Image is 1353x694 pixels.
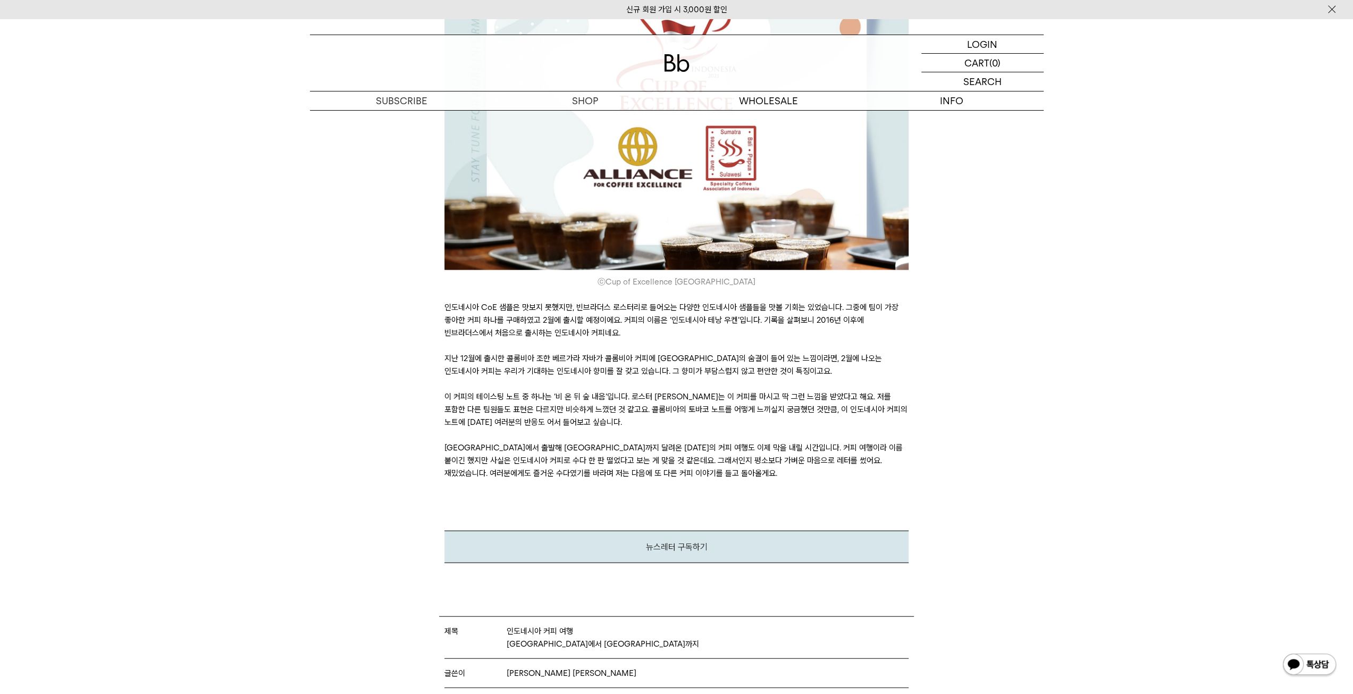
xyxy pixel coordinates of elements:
p: SEARCH [963,72,1002,91]
p: 인도네시아 CoE 샘플은 맛보지 못했지만, 빈브라더스 로스터리로 들어오는 다양한 인도네시아 샘플들을 맛볼 기회는 있었습니다. 그중에 팀이 가장 좋아한 커피 하나를 구매하였고 ... [444,301,909,339]
p: CART [964,54,989,72]
p: LOGIN [967,35,997,53]
p: [GEOGRAPHIC_DATA]에서 출발해 [GEOGRAPHIC_DATA]까지 달려온 [DATE]의 커피 여행도 이제 막을 내릴 시간입니다. 커피 여행이라 이름 붙이긴 했지만... [444,441,909,480]
span: 인도네시아 커피 여행 [GEOGRAPHIC_DATA]에서 [GEOGRAPHIC_DATA]까지 [507,625,699,650]
i: ⓒCup of Excellence [GEOGRAPHIC_DATA] [444,275,909,288]
p: INFO [860,91,1044,110]
img: 카카오톡 채널 1:1 채팅 버튼 [1282,653,1337,678]
p: WHOLESALE [677,91,860,110]
a: LOGIN [921,35,1044,54]
a: CART (0) [921,54,1044,72]
span: 글쓴이 [444,667,507,680]
a: SUBSCRIBE [310,91,493,110]
span: 제목 [444,625,507,650]
p: 지난 12월에 출시한 콜롬비아 조한 베르가라 자바가 콜롬비아 커피에 [GEOGRAPHIC_DATA]의 숨결이 들어 있는 느낌이라면, 2월에 나오는 인도네시아 커피는 우리가 기... [444,352,909,378]
p: 이 커피의 테이스팅 노트 중 하나는 ‘비 온 뒤 숲 내음’입니다. 로스터 [PERSON_NAME]는 이 커피를 마시고 딱 그런 느낌을 받았다고 해요. 저를 포함한 다른 팀원들... [444,390,909,429]
img: 로고 [664,54,690,72]
a: 신규 회원 가입 시 3,000원 할인 [626,5,727,14]
a: 뉴스레터 구독하기 [645,542,707,552]
a: SHOP [493,91,677,110]
p: (0) [989,54,1001,72]
span: [PERSON_NAME] [PERSON_NAME] [507,667,636,680]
